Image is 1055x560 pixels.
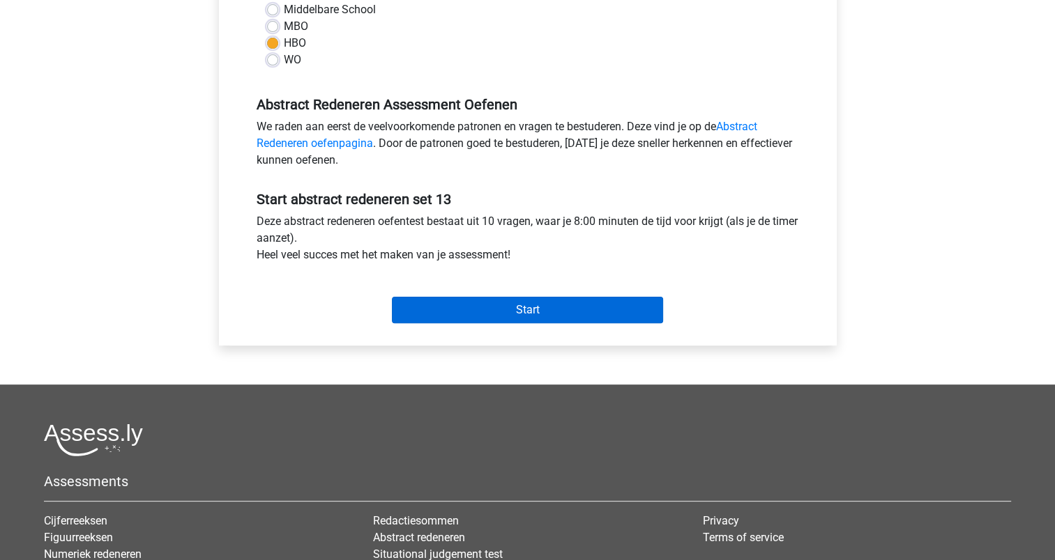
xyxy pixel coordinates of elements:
h5: Assessments [44,473,1011,490]
label: WO [284,52,301,68]
input: Start [392,297,663,323]
a: Cijferreeksen [44,514,107,527]
a: Redactiesommen [373,514,459,527]
a: Privacy [703,514,739,527]
a: Terms of service [703,531,784,544]
a: Figuurreeksen [44,531,113,544]
img: Assessly logo [44,423,143,456]
h5: Abstract Redeneren Assessment Oefenen [257,96,799,113]
label: MBO [284,18,308,35]
label: Middelbare School [284,1,376,18]
div: We raden aan eerst de veelvoorkomende patronen en vragen te bestuderen. Deze vind je op de . Door... [246,118,810,174]
div: Deze abstract redeneren oefentest bestaat uit 10 vragen, waar je 8:00 minuten de tijd voor krijgt... [246,213,810,269]
label: HBO [284,35,306,52]
a: Abstract redeneren [373,531,465,544]
h5: Start abstract redeneren set 13 [257,191,799,208]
